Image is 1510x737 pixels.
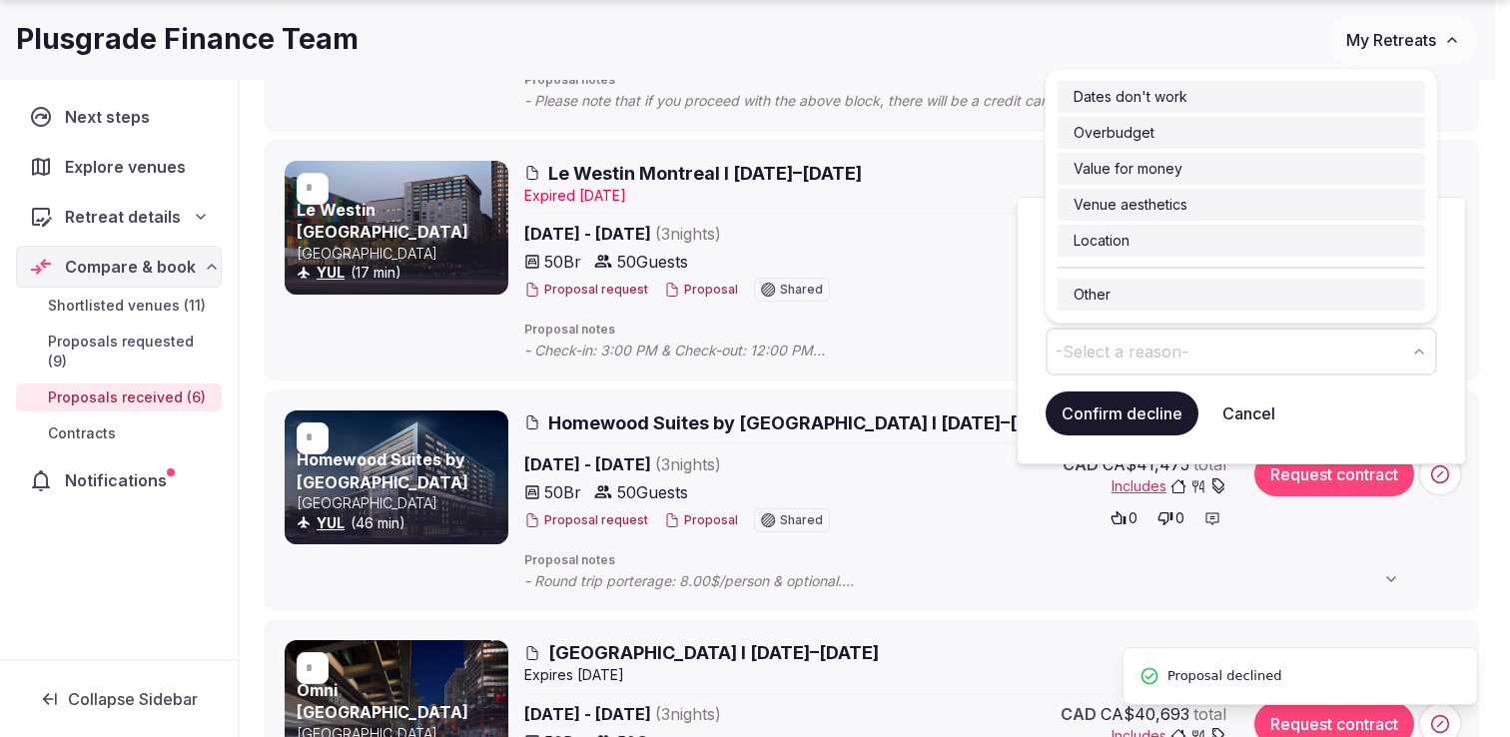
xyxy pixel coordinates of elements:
button: Cancel [1206,391,1291,435]
span: Value for money [1074,159,1182,179]
span: -Select a reason- [1056,341,1188,363]
span: Other [1074,285,1111,305]
span: Overbudget [1074,123,1154,143]
span: Dates don't work [1074,87,1187,107]
button: Confirm decline [1046,391,1198,435]
span: Venue aesthetics [1074,195,1187,215]
span: Location [1074,231,1130,251]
